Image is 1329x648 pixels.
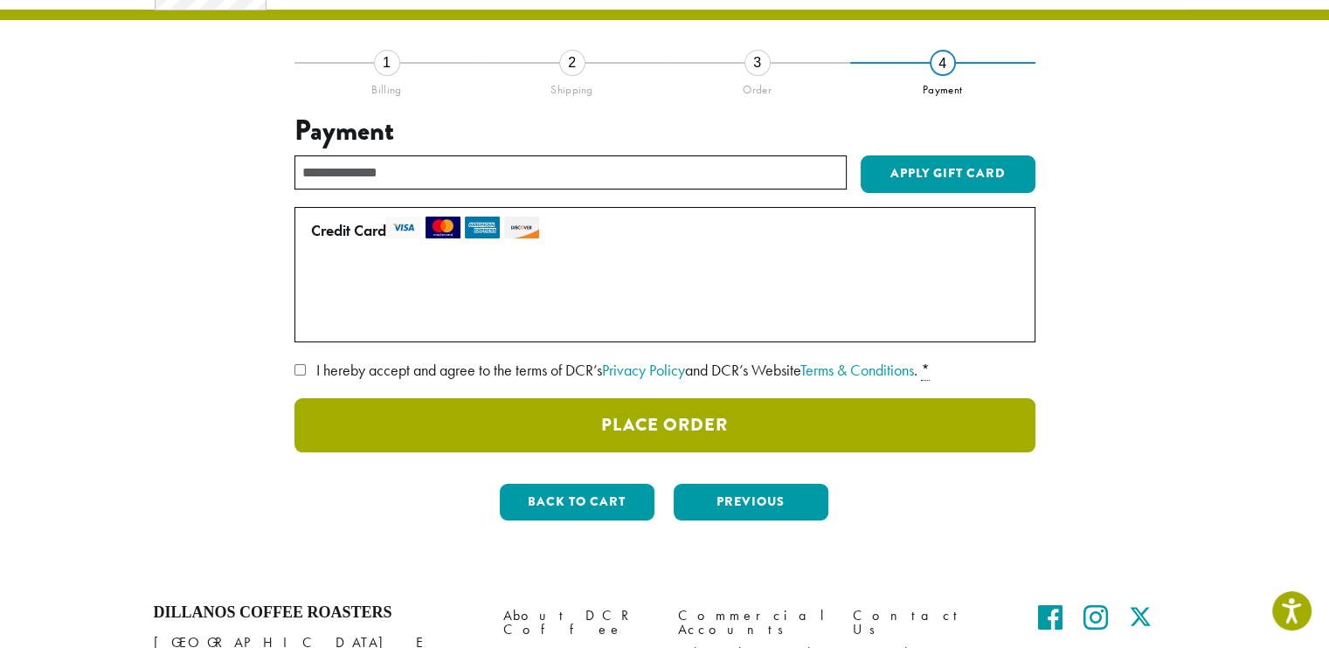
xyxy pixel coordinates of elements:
label: Credit Card [311,217,1012,245]
a: Privacy Policy [602,360,685,380]
div: Order [665,76,850,97]
a: Terms & Conditions [800,360,914,380]
button: Back to cart [500,484,654,520]
h4: Dillanos Coffee Roasters [154,603,477,623]
img: amex [465,217,500,238]
div: Payment [850,76,1035,97]
div: Shipping [480,76,665,97]
img: visa [386,217,421,238]
button: Previous [674,484,828,520]
button: Place Order [294,398,1035,452]
h3: Payment [294,114,1035,148]
div: 2 [559,50,585,76]
div: 4 [930,50,956,76]
img: discover [504,217,539,238]
a: About DCR Coffee [503,603,652,641]
a: Commercial Accounts [678,603,827,641]
a: Contact Us [853,603,1001,641]
button: Apply Gift Card [861,155,1035,194]
input: I hereby accept and agree to the terms of DCR’sPrivacy Policyand DCR’s WebsiteTerms & Conditions. * [294,364,306,376]
div: 1 [374,50,400,76]
span: I hereby accept and agree to the terms of DCR’s and DCR’s Website . [316,360,917,380]
img: mastercard [426,217,460,238]
div: Billing [294,76,480,97]
abbr: required [921,360,930,381]
div: 3 [744,50,771,76]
